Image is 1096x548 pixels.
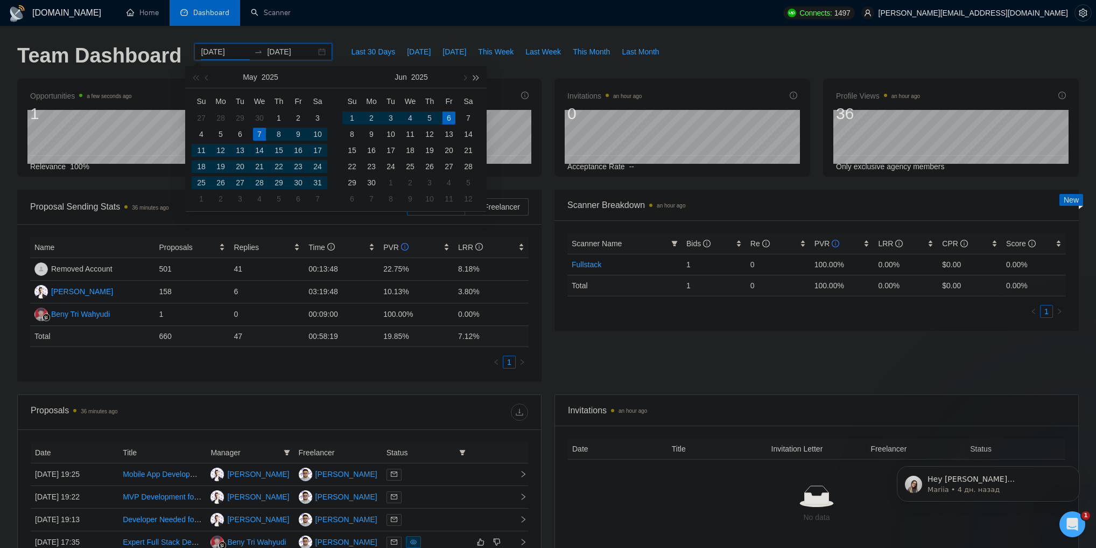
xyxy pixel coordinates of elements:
[521,92,529,99] span: info-circle
[234,128,247,141] div: 6
[1081,511,1090,520] span: 1
[881,443,1096,519] iframe: Intercom notifications сообщение
[47,31,186,41] p: Hey [PERSON_NAME][EMAIL_ADDRESS][DOMAIN_NAME], Looks like your Upwork agency ValsyDev 🤖 AI Platfo...
[362,191,381,207] td: 2025-07-07
[616,43,665,60] button: Last Month
[227,514,289,525] div: [PERSON_NAME]
[269,158,289,175] td: 2025-05-22
[342,126,362,142] td: 2025-06-08
[34,309,110,318] a: BTBeny Tri Wahyudi
[214,128,227,141] div: 5
[289,142,308,158] td: 2025-05-16
[253,128,266,141] div: 7
[342,158,362,175] td: 2025-06-22
[384,144,397,157] div: 17
[299,469,377,478] a: VT[PERSON_NAME]
[401,142,420,158] td: 2025-06-18
[442,46,466,58] span: [DATE]
[462,128,475,141] div: 14
[43,314,50,321] img: gigradar-bm.png
[70,162,89,171] span: 100%
[381,93,401,110] th: Tu
[423,128,436,141] div: 12
[437,43,472,60] button: [DATE]
[230,158,250,175] td: 2025-05-20
[253,160,266,173] div: 21
[250,175,269,191] td: 2025-05-28
[192,175,211,191] td: 2025-05-25
[420,191,439,207] td: 2025-07-10
[192,158,211,175] td: 2025-05-18
[253,112,266,124] div: 30
[195,144,208,157] div: 11
[16,23,199,58] div: message notification from Mariia, 4 дн. назад. Hey chervinskyi.oleh@valsydev.com, Looks like your...
[384,128,397,141] div: 10
[299,515,377,523] a: VT[PERSON_NAME]
[201,46,250,58] input: Start date
[289,93,308,110] th: Fr
[423,112,436,124] div: 5
[411,66,428,88] button: 2025
[192,126,211,142] td: 2025-05-04
[462,112,475,124] div: 7
[250,158,269,175] td: 2025-05-21
[214,144,227,157] div: 12
[420,126,439,142] td: 2025-06-12
[127,8,159,17] a: homeHome
[234,160,247,173] div: 20
[34,262,48,276] img: RA
[192,142,211,158] td: 2025-05-11
[315,536,377,548] div: [PERSON_NAME]
[308,191,327,207] td: 2025-06-07
[381,191,401,207] td: 2025-07-08
[613,93,642,99] time: an hour ago
[315,468,377,480] div: [PERSON_NAME]
[289,158,308,175] td: 2025-05-23
[230,175,250,191] td: 2025-05-27
[292,112,305,124] div: 2
[243,66,257,88] button: May
[214,160,227,173] div: 19
[51,263,113,275] div: Removed Account
[442,112,455,124] div: 6
[251,8,291,17] a: searchScanner
[395,66,407,88] button: Jun
[472,43,519,60] button: This Week
[210,537,286,546] a: BTBeny Tri Wahyudi
[459,110,478,126] td: 2025-06-07
[308,175,327,191] td: 2025-05-31
[87,93,131,99] time: a few seconds ago
[211,175,230,191] td: 2025-05-26
[365,144,378,157] div: 16
[250,142,269,158] td: 2025-05-14
[311,128,324,141] div: 10
[404,128,417,141] div: 11
[834,7,851,19] span: 1497
[381,142,401,158] td: 2025-06-17
[299,468,312,481] img: VT
[404,144,417,157] div: 18
[407,46,431,58] span: [DATE]
[459,142,478,158] td: 2025-06-21
[269,110,289,126] td: 2025-05-01
[210,469,289,478] a: OC[PERSON_NAME]
[567,43,616,60] button: This Month
[1056,308,1063,315] span: right
[272,192,285,205] div: 5
[282,445,292,461] span: filter
[308,142,327,158] td: 2025-05-17
[442,128,455,141] div: 13
[462,160,475,173] div: 28
[1041,306,1052,317] a: 1
[493,538,501,546] span: dislike
[1040,305,1053,318] li: 1
[671,240,678,247] span: filter
[404,112,417,124] div: 4
[567,162,625,171] span: Acceptance Rate
[342,93,362,110] th: Su
[459,175,478,191] td: 2025-07-05
[211,110,230,126] td: 2025-04-28
[365,160,378,173] div: 23
[365,112,378,124] div: 2
[493,359,500,365] span: left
